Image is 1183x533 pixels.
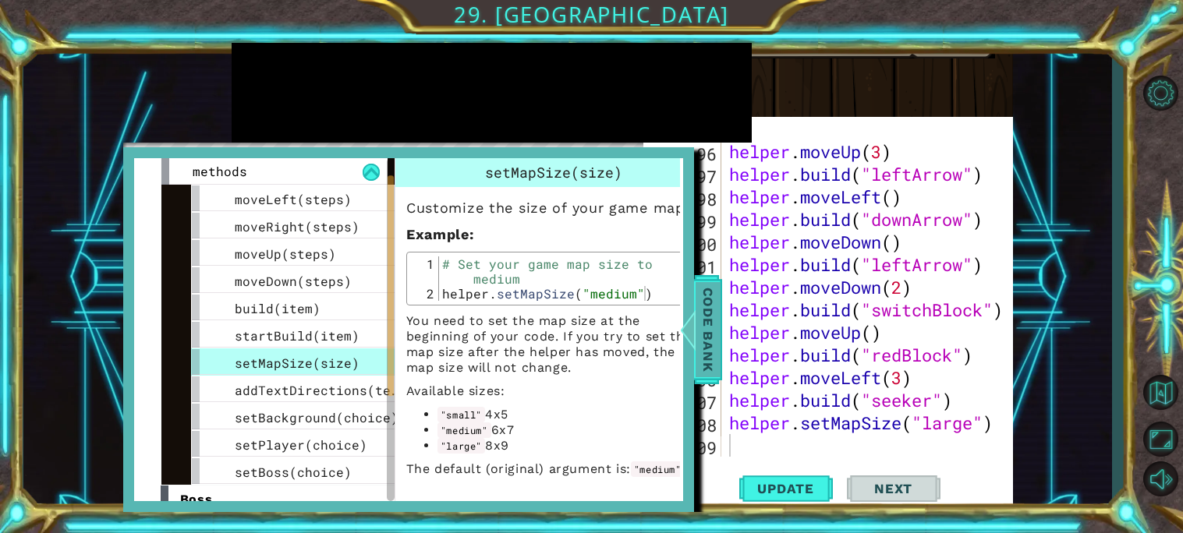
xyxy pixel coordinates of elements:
button: Back to Map [1138,370,1183,415]
div: 97 [670,165,721,188]
span: setMapSize(size) [235,355,360,371]
button: Next [847,464,940,511]
div: 100 [670,233,721,256]
span: setBackground(choice) [235,409,398,425]
li: 6x7 [437,422,701,438]
div: 98 [670,188,721,210]
code: "large" [437,438,485,454]
span: startBuild(item) [235,327,360,344]
code: "medium" [437,422,491,438]
p: You need to set the map size at the beginning of your code. If you try to set the map size after ... [406,313,701,376]
span: moveUp(steps) [235,245,336,262]
span: methods [193,163,247,179]
span: Update [742,481,830,496]
span: addTextDirections(text) [235,382,414,398]
code: "medium" [631,461,685,477]
div: boss [161,485,395,513]
div: 109 [670,436,721,459]
div: setMapSize(size) [395,158,712,187]
button: Maximize Browser [1138,422,1183,457]
div: 99 [670,210,721,233]
span: setPlayer(choice) [235,436,367,453]
strong: : [406,226,474,242]
div: 101 [670,256,721,278]
span: build(item) [235,300,321,316]
span: moveLeft(steps) [235,191,352,207]
a: Back to Map [1138,368,1183,419]
span: moveRight(steps) [235,218,360,235]
li: 8x9 [437,438,701,454]
span: Example [406,226,469,242]
div: 96 [670,143,721,165]
div: 107 [670,391,721,414]
button: Mute [1138,461,1183,496]
span: setBoss(choice) [235,464,352,480]
span: Code Bank [696,282,721,377]
span: Next [859,481,928,496]
span: moveDown(steps) [235,273,352,289]
button: Level Options [1138,75,1183,110]
li: 4x5 [437,407,701,422]
code: "small" [437,407,485,422]
p: The default (original) argument is: [406,461,701,477]
div: 2 [411,286,439,301]
div: 1 [411,256,439,286]
span: boss [180,492,212,507]
span: setMapSize(size) [485,163,622,182]
div: 108 [670,414,721,436]
p: Customize the size of your game map. [406,199,701,217]
button: Update [739,464,833,511]
p: Available sizes: [406,383,701,399]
